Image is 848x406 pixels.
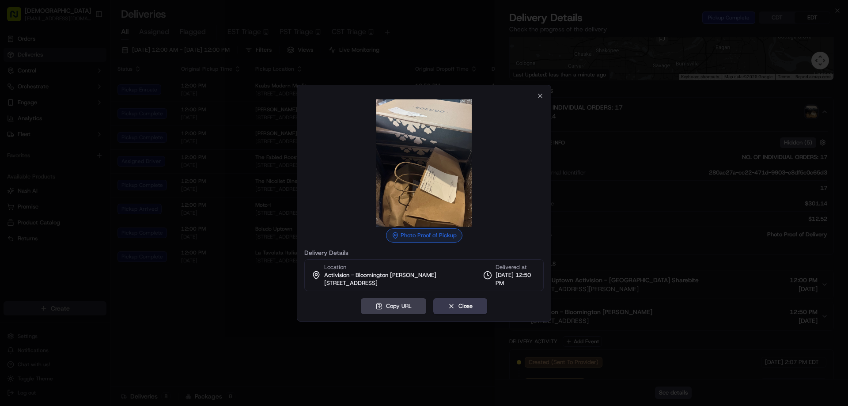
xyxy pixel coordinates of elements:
label: Delivery Details [304,250,544,256]
span: Knowledge Base [18,127,68,136]
img: 1736555255976-a54dd68f-1ca7-489b-9aae-adbdc363a1c4 [9,84,25,100]
div: Photo Proof of Pickup [386,228,462,243]
span: Location [324,263,346,271]
p: Welcome 👋 [9,35,161,49]
span: Delivered at [496,263,536,271]
div: 💻 [75,128,82,135]
img: Nash [9,9,26,27]
a: 💻API Documentation [71,124,145,140]
span: [STREET_ADDRESS] [324,279,378,287]
div: 📗 [9,128,16,135]
img: photo_proof_of_pickup image [360,99,488,227]
div: We're available if you need us! [30,93,112,100]
button: Copy URL [361,298,426,314]
span: Activision - Bloomington [PERSON_NAME] [324,271,436,279]
div: Start new chat [30,84,145,93]
span: API Documentation [83,127,142,136]
span: Pylon [88,149,107,156]
a: 📗Knowledge Base [5,124,71,140]
span: [DATE] 12:50 PM [496,271,536,287]
button: Start new chat [150,87,161,97]
button: Close [433,298,487,314]
input: Got a question? Start typing here... [23,57,159,66]
a: Powered byPylon [62,148,107,156]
